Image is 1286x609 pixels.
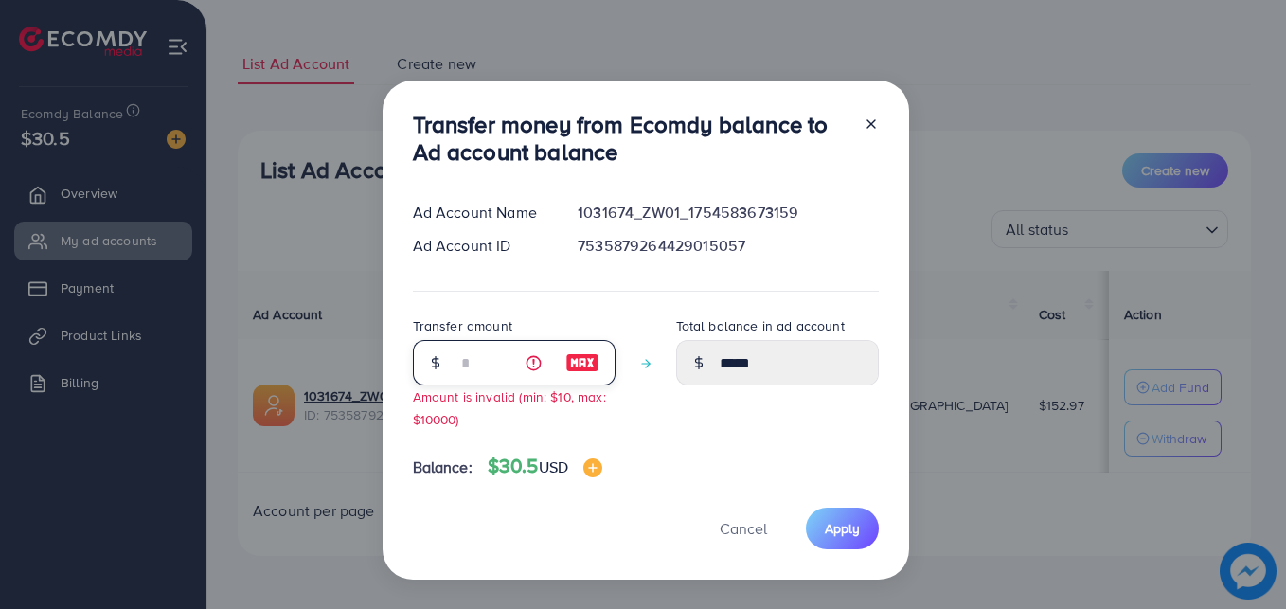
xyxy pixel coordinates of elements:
div: 7535879264429015057 [563,235,893,257]
button: Apply [806,508,879,548]
div: Ad Account Name [398,202,563,224]
button: Cancel [696,508,791,548]
div: 1031674_ZW01_1754583673159 [563,202,893,224]
span: Balance: [413,457,473,478]
label: Total balance in ad account [676,316,845,335]
h4: $30.5 [488,455,602,478]
span: Cancel [720,518,767,539]
img: image [565,351,599,374]
span: Apply [825,519,860,538]
span: USD [539,457,568,477]
label: Transfer amount [413,316,512,335]
img: image [583,458,602,477]
small: Amount is invalid (min: $10, max: $10000) [413,387,606,427]
div: Ad Account ID [398,235,563,257]
h3: Transfer money from Ecomdy balance to Ad account balance [413,111,848,166]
